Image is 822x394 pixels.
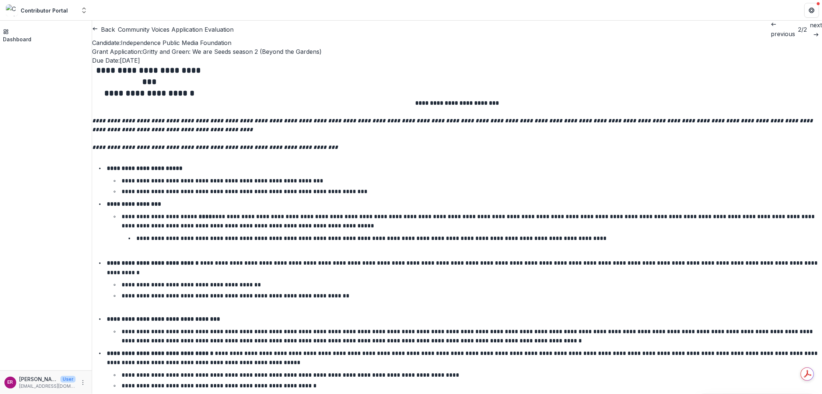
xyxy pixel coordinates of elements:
p: previous [771,29,795,38]
div: Emma Restrepo [8,380,13,385]
span: Due Date [92,57,118,64]
p: 2 / 2 [798,25,807,34]
a: Dashboard [3,27,31,43]
p: User [60,376,76,383]
button: Back [92,25,115,34]
button: Get Help [804,3,819,18]
p: : [DATE] [92,56,822,65]
p: : Independence Public Media Foundation [92,38,822,47]
span: Candidate [92,39,119,46]
div: Dashboard [3,35,31,43]
p: next [810,21,822,29]
p: [EMAIL_ADDRESS][DOMAIN_NAME] [19,383,76,390]
div: Contributor Portal [21,7,68,14]
h2: Community Voices Application Evaluation [118,25,234,34]
button: Open entity switcher [79,3,89,18]
p: : Gritty and Green: We are Seeds season 2 (Beyond the Gardens) [92,47,822,56]
img: Contributor Portal [6,4,18,16]
button: next [810,21,822,38]
span: Grant Application [92,48,141,55]
p: [PERSON_NAME] [19,375,57,383]
button: More [78,378,87,387]
a: previous [771,21,795,38]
